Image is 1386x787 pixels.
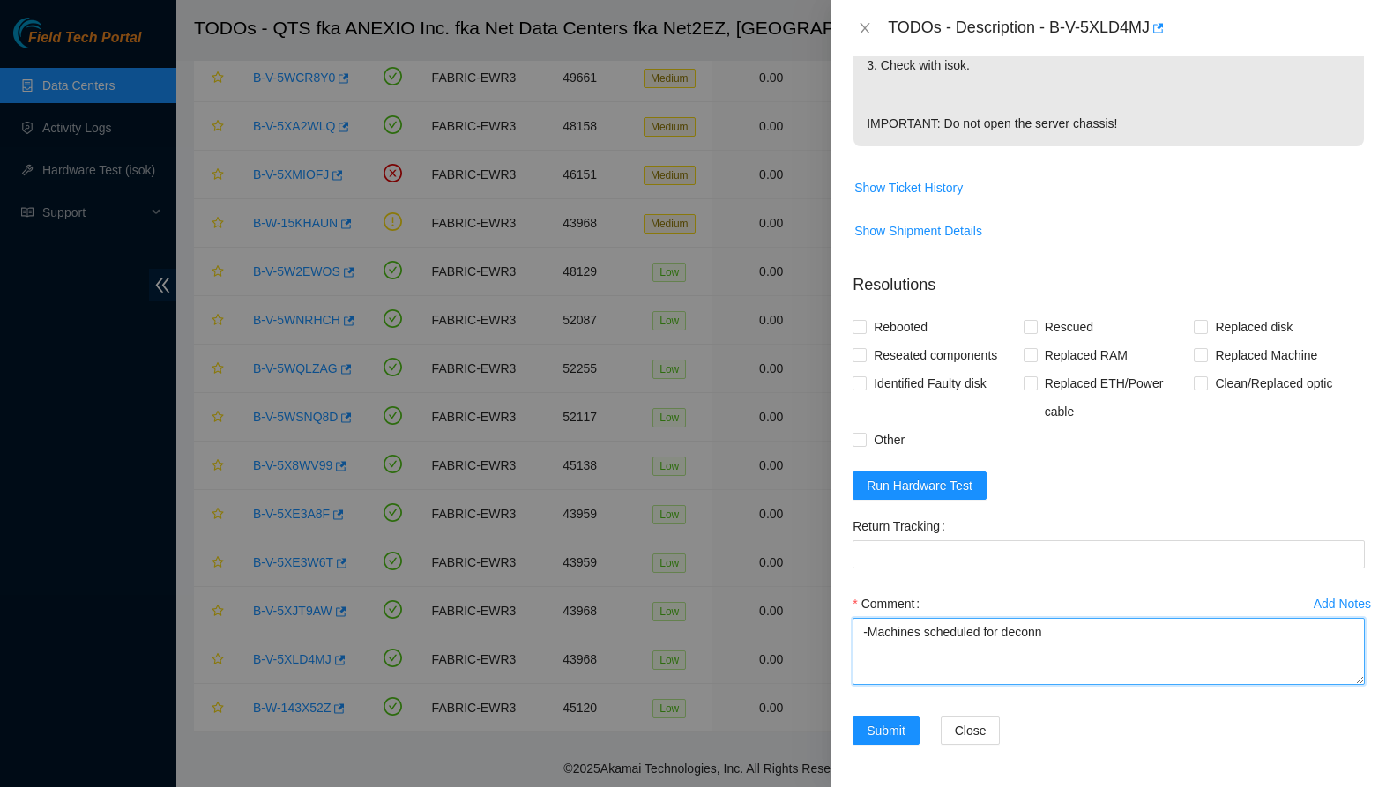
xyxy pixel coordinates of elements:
[888,14,1365,42] div: TODOs - Description - B-V-5XLD4MJ
[1038,313,1100,341] span: Rescued
[941,716,1001,745] button: Close
[858,21,872,35] span: close
[854,221,982,241] span: Show Shipment Details
[867,721,905,740] span: Submit
[1038,369,1195,426] span: Replaced ETH/Power cable
[853,618,1365,685] textarea: Comment
[867,426,912,454] span: Other
[1038,341,1135,369] span: Replaced RAM
[867,313,935,341] span: Rebooted
[867,341,1004,369] span: Reseated components
[853,590,927,618] label: Comment
[1208,369,1339,397] span: Clean/Replaced optic
[853,716,920,745] button: Submit
[1208,341,1324,369] span: Replaced Machine
[854,178,963,197] span: Show Ticket History
[853,512,952,540] label: Return Tracking
[853,540,1365,568] input: Return Tracking
[853,217,983,245] button: Show Shipment Details
[853,20,877,37] button: Close
[867,369,994,397] span: Identified Faulty disk
[1313,590,1372,618] button: Add Notes
[853,174,964,202] button: Show Ticket History
[955,721,987,740] span: Close
[1314,598,1371,610] div: Add Notes
[1208,313,1300,341] span: Replaced disk
[867,476,972,495] span: Run Hardware Test
[853,259,1365,297] p: Resolutions
[853,471,987,500] button: Run Hardware Test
